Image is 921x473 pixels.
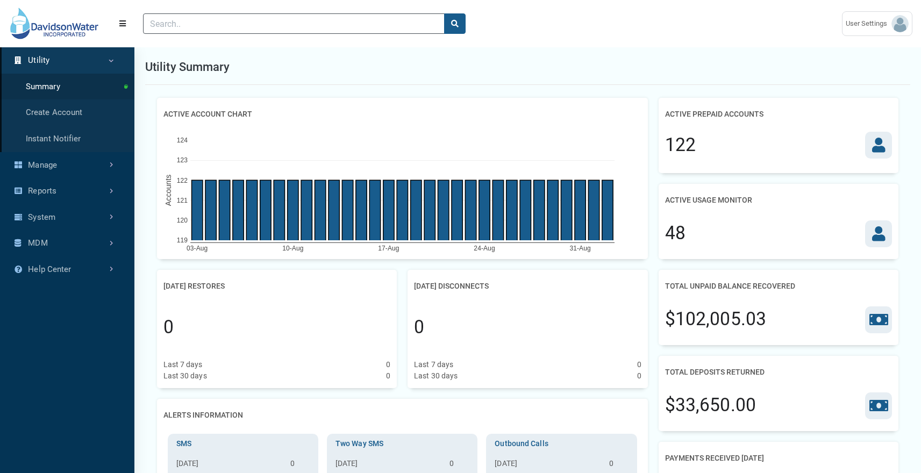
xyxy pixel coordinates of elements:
[172,438,314,449] h3: SMS
[490,438,632,449] h3: Outbound Calls
[665,276,795,296] h2: Total Unpaid Balance Recovered
[414,314,424,341] div: 0
[842,11,912,36] a: User Settings
[846,18,891,29] span: User Settings
[665,132,696,159] div: 122
[665,392,756,419] div: $33,650.00
[9,6,102,40] img: DEMO Logo
[665,306,766,333] div: $102,005.03
[163,359,203,370] div: Last 7 days
[414,276,489,296] h2: [DATE] Disconnects
[331,438,473,449] h3: Two Way SMS
[665,220,686,247] div: 48
[637,370,641,382] div: 0
[414,370,458,382] div: Last 30 days
[386,359,390,370] div: 0
[145,58,230,76] h1: Utility Summary
[163,405,243,425] h2: Alerts Information
[163,370,207,382] div: Last 30 days
[163,104,252,124] h2: Active Account Chart
[637,359,641,370] div: 0
[665,448,764,468] h2: Payments Received [DATE]
[665,190,752,210] h2: Active Usage Monitor
[143,13,445,34] input: Search
[163,276,225,296] h2: [DATE] Restores
[444,13,466,34] button: search
[386,370,390,382] div: 0
[163,314,174,341] div: 0
[414,359,453,370] div: Last 7 days
[665,362,765,382] h2: Total Deposits Returned
[665,104,763,124] h2: Active Prepaid Accounts
[111,14,134,33] button: Menu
